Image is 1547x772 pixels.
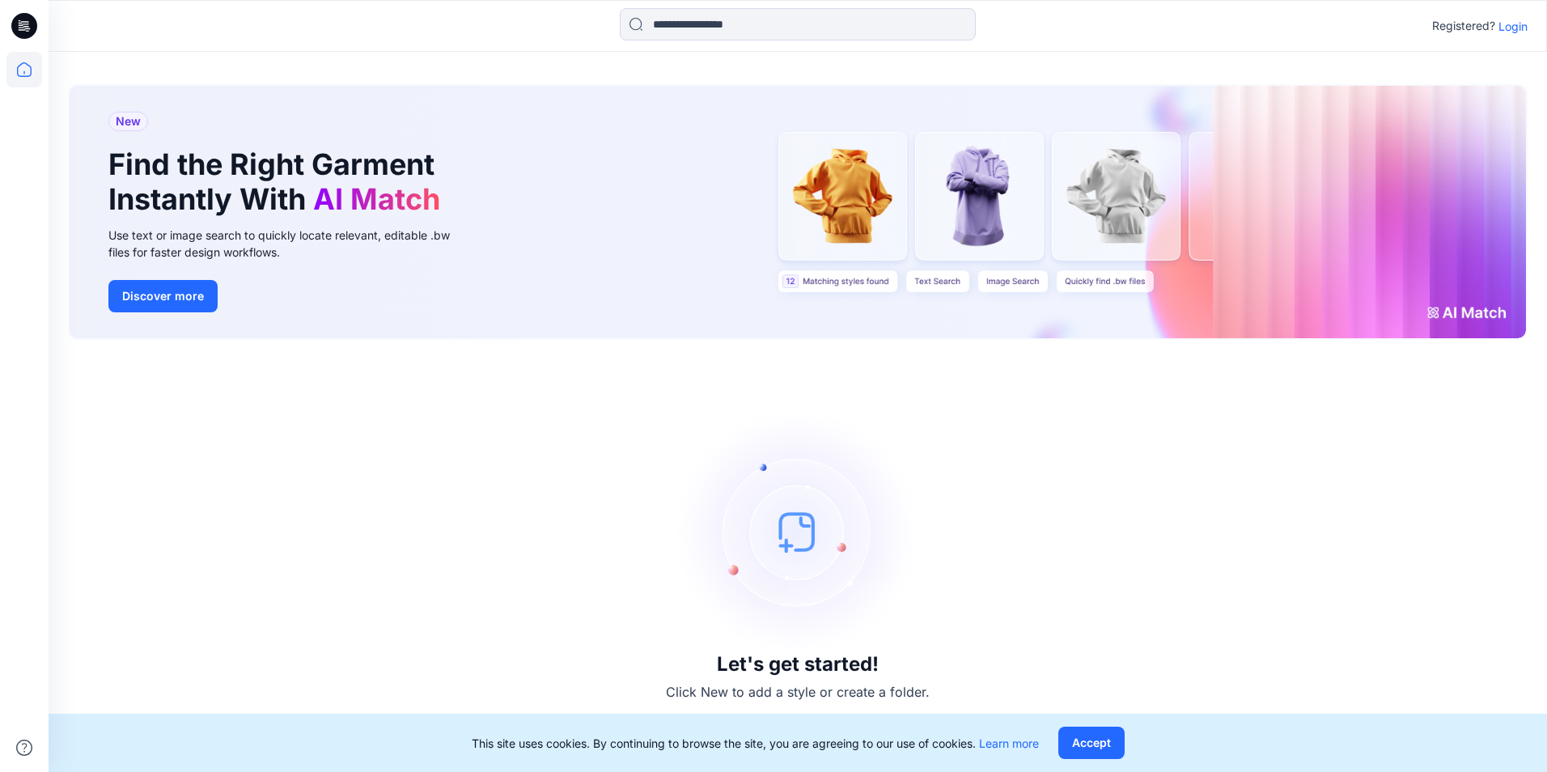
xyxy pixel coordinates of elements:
button: Accept [1058,727,1125,759]
p: This site uses cookies. By continuing to browse the site, you are agreeing to our use of cookies. [472,735,1039,752]
p: Click New to add a style or create a folder. [666,682,930,702]
span: New [116,112,141,131]
span: AI Match [313,181,440,217]
h3: Let's get started! [717,653,879,676]
img: empty-state-image.svg [676,410,919,653]
h1: Find the Right Garment Instantly With [108,147,448,217]
div: Use text or image search to quickly locate relevant, editable .bw files for faster design workflows. [108,227,473,261]
button: Discover more [108,280,218,312]
p: Registered? [1432,16,1495,36]
p: Login [1498,18,1528,35]
a: Learn more [979,736,1039,750]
